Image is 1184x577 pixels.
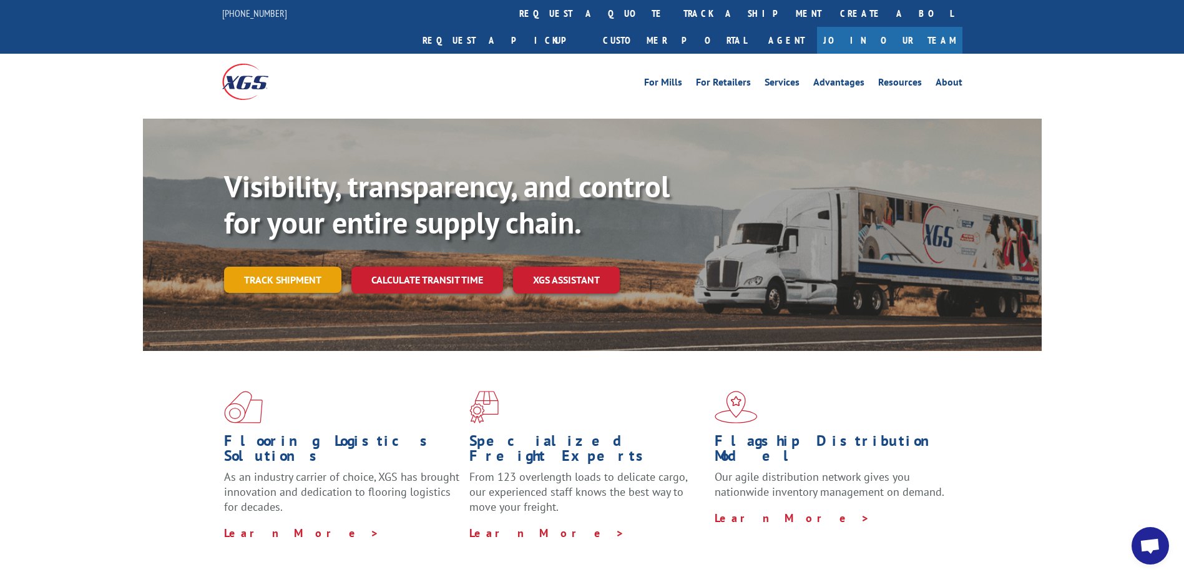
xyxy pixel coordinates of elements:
a: Track shipment [224,267,341,293]
a: Resources [878,77,922,91]
a: Join Our Team [817,27,962,54]
img: xgs-icon-flagship-distribution-model-red [715,391,758,423]
span: As an industry carrier of choice, XGS has brought innovation and dedication to flooring logistics... [224,470,459,514]
a: XGS ASSISTANT [513,267,620,293]
h1: Flagship Distribution Model [715,433,951,470]
a: For Mills [644,77,682,91]
a: Customer Portal [594,27,756,54]
a: Open chat [1132,527,1169,565]
b: Visibility, transparency, and control for your entire supply chain. [224,167,670,242]
a: Agent [756,27,817,54]
img: xgs-icon-total-supply-chain-intelligence-red [224,391,263,423]
a: [PHONE_NUMBER] [222,7,287,19]
a: Learn More > [469,526,625,540]
span: Our agile distribution network gives you nationwide inventory management on demand. [715,470,944,499]
a: Calculate transit time [351,267,503,293]
p: From 123 overlength loads to delicate cargo, our experienced staff knows the best way to move you... [469,470,705,525]
a: Advantages [813,77,864,91]
img: xgs-icon-focused-on-flooring-red [469,391,499,423]
h1: Specialized Freight Experts [469,433,705,470]
a: Request a pickup [413,27,594,54]
a: For Retailers [696,77,751,91]
a: Services [765,77,800,91]
a: Learn More > [715,511,870,525]
a: Learn More > [224,526,379,540]
h1: Flooring Logistics Solutions [224,433,460,470]
a: About [936,77,962,91]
